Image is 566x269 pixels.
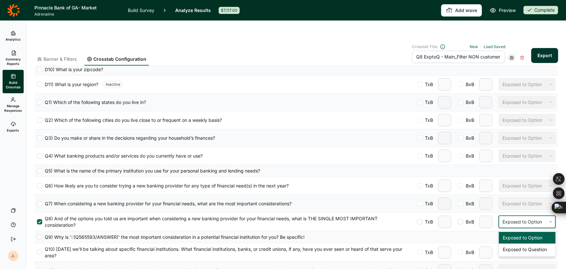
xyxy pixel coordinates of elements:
span: TxB [422,249,433,256]
span: TxB [422,183,433,189]
div: Complete [524,6,558,14]
a: Analytics [3,26,24,46]
span: Manage Responses [4,104,22,113]
span: Q9) Why is '::(Q565593/ANSWER)' the most important consideration in a potential financial institu... [42,234,305,240]
span: Analytics [6,37,21,42]
div: Exposed to Option [499,232,556,244]
div: Delete [518,54,526,62]
span: TxB [422,117,433,123]
span: Crosstab Configuration [93,56,146,62]
button: Export [531,48,558,63]
span: Summary Reports [5,57,21,66]
span: D11) What is your region? [42,81,98,88]
span: TxB [422,200,433,207]
h1: Pinnacle Bank of GA- Market [34,4,120,12]
span: TxB [422,81,433,88]
span: Q1) Which of the following states do you live in? [42,99,146,106]
span: Q4) What banking products and/or services do you currently have or use? [42,153,203,159]
span: BxB [463,81,474,88]
span: Adrenaline [34,12,120,17]
span: Exports [7,128,19,133]
div: Exposed to Question [499,244,556,255]
span: TxB [422,219,433,225]
span: Preview [499,6,516,14]
button: Complete [524,6,558,15]
span: BxB [463,249,474,256]
span: BxB [463,200,474,207]
div: JL [8,251,18,261]
span: Banner & Filters [43,56,77,62]
span: Q3) Do you make or share in the decisions regarding your household’s finances? [42,135,215,141]
a: Preview [490,6,516,14]
span: Q7) When considering a new banking provider for your financial needs, what are the most important... [42,200,292,207]
span: BxB [463,153,474,159]
a: New [470,44,478,49]
span: Q6) How likely are you to consider trying a new banking provider for any type of financial need(s... [42,183,289,189]
span: Build Crosstab [5,80,21,89]
span: BxB [463,117,474,123]
span: D10) What is your zipcode? [42,66,103,73]
a: Build Crosstab [3,70,24,93]
span: TxB [422,99,433,106]
a: Load Saved [484,44,505,49]
span: Q2) Which of the following cities do you live close to or frequent on a weekly basis? [42,117,222,123]
span: TxB [422,153,433,159]
span: Q8) And of the options you told us are important when considering a new banking provider for your... [42,215,407,228]
div: Inactive [103,81,123,88]
a: Exports [3,117,24,137]
span: Crosstab Title [412,44,438,49]
div: Save Crosstab [508,54,516,62]
span: BxB [463,219,474,225]
span: BxB [463,183,474,189]
span: Q5) What is the name of the primary institution you use for your personal banking and lending needs? [42,168,260,174]
span: BxB [463,135,474,141]
div: $7,117.00 [219,7,240,14]
button: Add wave [441,4,482,17]
span: TxB [422,135,433,141]
a: Manage Responses [3,93,24,117]
span: BxB [463,99,474,106]
span: Q10) [DATE] we'll be talking about specific financial institutions. What financial institutions, ... [42,246,407,259]
a: Summary Reports [3,46,24,70]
